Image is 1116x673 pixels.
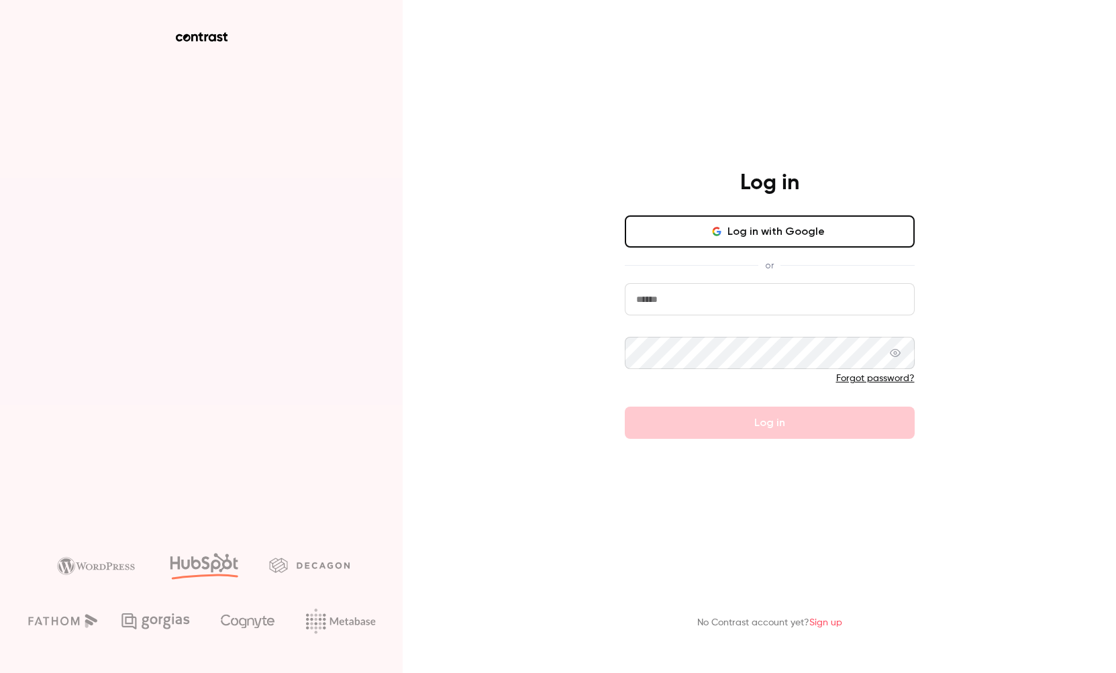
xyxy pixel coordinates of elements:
[836,374,915,383] a: Forgot password?
[809,618,842,627] a: Sign up
[758,258,780,272] span: or
[625,215,915,248] button: Log in with Google
[740,170,799,197] h4: Log in
[269,558,350,572] img: decagon
[697,616,842,630] p: No Contrast account yet?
